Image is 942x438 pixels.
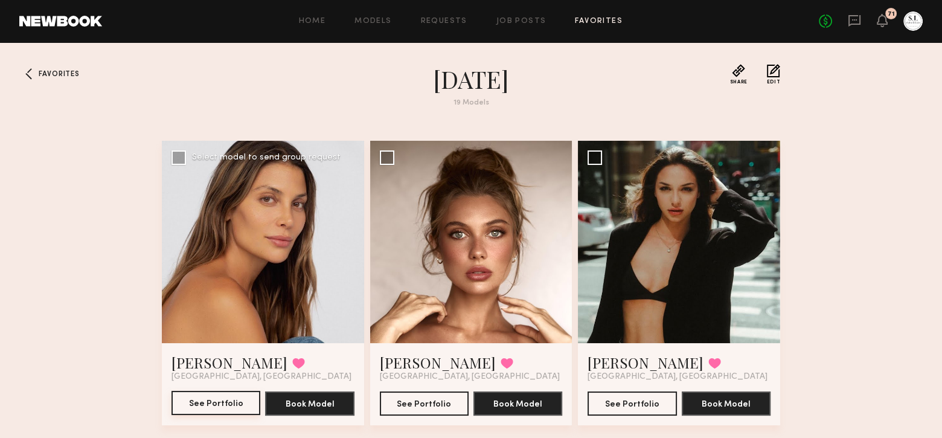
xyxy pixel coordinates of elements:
a: Requests [421,18,467,25]
span: Share [730,80,748,85]
a: [PERSON_NAME] [588,353,703,372]
a: Favorites [19,64,39,83]
a: [PERSON_NAME] [380,353,496,372]
div: 19 Models [254,99,688,107]
button: Edit [767,64,780,85]
div: Select model to send group request [192,153,341,162]
a: Job Posts [496,18,546,25]
button: Book Model [473,391,562,416]
button: Book Model [682,391,771,416]
button: See Portfolio [588,391,676,416]
a: Models [354,18,391,25]
span: Edit [767,80,780,85]
a: Book Model [265,398,354,408]
button: See Portfolio [171,391,260,415]
a: Book Model [473,398,562,408]
button: Book Model [265,391,354,416]
a: Favorites [575,18,623,25]
span: Favorites [39,71,79,78]
span: [GEOGRAPHIC_DATA], [GEOGRAPHIC_DATA] [171,372,351,382]
h1: [DATE] [254,64,688,94]
a: See Portfolio [171,391,260,416]
span: [GEOGRAPHIC_DATA], [GEOGRAPHIC_DATA] [380,372,560,382]
a: Book Model [682,398,771,408]
span: [GEOGRAPHIC_DATA], [GEOGRAPHIC_DATA] [588,372,767,382]
button: See Portfolio [380,391,469,416]
div: 71 [888,11,895,18]
a: [PERSON_NAME] [171,353,287,372]
button: Share [730,64,748,85]
a: Home [299,18,326,25]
